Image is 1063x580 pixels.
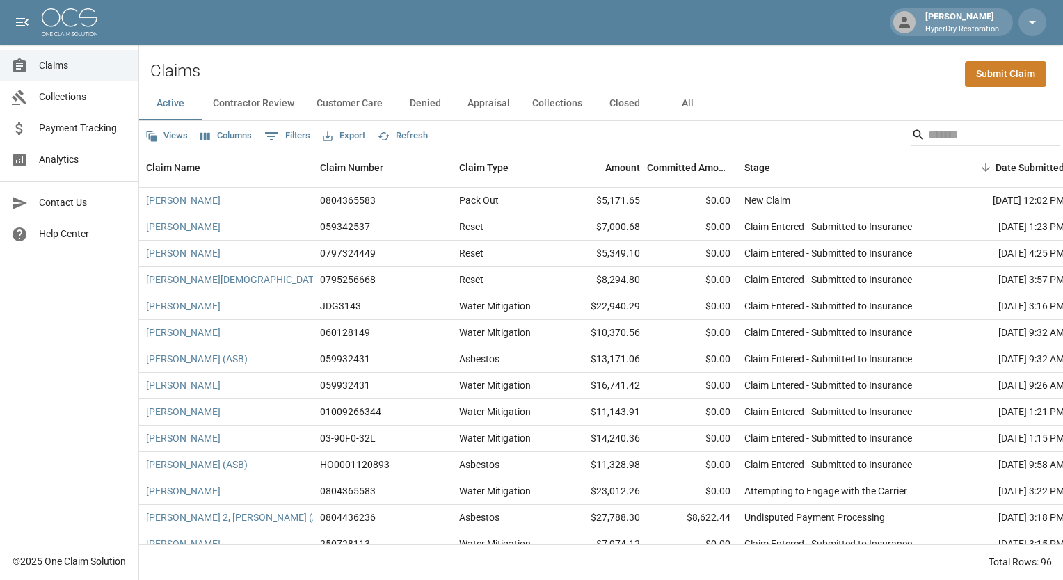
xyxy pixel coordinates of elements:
span: Collections [39,90,127,104]
div: 01009266344 [320,405,381,419]
a: [PERSON_NAME] (ASB) [146,458,248,472]
img: ocs-logo-white-transparent.png [42,8,97,36]
a: [PERSON_NAME] [146,220,221,234]
div: Amount [557,148,647,187]
div: Claim Entered - Submitted to Insurance [744,378,912,392]
div: Claim Entered - Submitted to Insurance [744,273,912,287]
div: Reset [459,246,483,260]
div: 250728113 [320,537,370,551]
div: Claim Entered - Submitted to Insurance [744,325,912,339]
div: Total Rows: 96 [989,555,1052,569]
div: $0.00 [647,452,737,478]
div: Claim Entered - Submitted to Insurance [744,431,912,445]
div: Claim Type [452,148,557,187]
div: $0.00 [647,426,737,452]
button: Denied [394,87,456,120]
div: Claim Type [459,148,509,187]
div: Claim Entered - Submitted to Insurance [744,405,912,419]
div: Claim Number [313,148,452,187]
a: [PERSON_NAME] [146,299,221,313]
div: Claim Entered - Submitted to Insurance [744,458,912,472]
div: 0804365583 [320,484,376,498]
div: Water Mitigation [459,299,531,313]
div: Claim Entered - Submitted to Insurance [744,246,912,260]
div: Claim Number [320,148,383,187]
div: 0795256668 [320,273,376,287]
div: Stage [744,148,770,187]
h2: Claims [150,61,200,81]
div: $27,788.30 [557,505,647,531]
a: Submit Claim [965,61,1046,87]
div: Reset [459,220,483,234]
span: Claims [39,58,127,73]
div: New Claim [744,193,790,207]
div: Undisputed Payment Processing [744,510,885,524]
a: [PERSON_NAME] [146,378,221,392]
span: Analytics [39,152,127,167]
div: $7,000.68 [557,214,647,241]
a: [PERSON_NAME] (ASB) [146,352,248,366]
div: Pack Out [459,193,499,207]
div: Claim Entered - Submitted to Insurance [744,299,912,313]
div: $0.00 [647,241,737,267]
div: Committed Amount [647,148,730,187]
div: Stage [737,148,946,187]
div: Water Mitigation [459,325,531,339]
div: 0804436236 [320,510,376,524]
button: Appraisal [456,87,521,120]
a: [PERSON_NAME] 2, [PERSON_NAME] (ASB) [146,510,334,524]
button: open drawer [8,8,36,36]
div: $8,622.44 [647,505,737,531]
div: $0.00 [647,346,737,373]
div: $0.00 [647,531,737,558]
div: Water Mitigation [459,431,531,445]
div: $7,974.12 [557,531,647,558]
div: Water Mitigation [459,405,531,419]
button: Export [319,125,369,147]
button: Customer Care [305,87,394,120]
div: Claim Entered - Submitted to Insurance [744,220,912,234]
div: $0.00 [647,188,737,214]
div: Claim Name [146,148,200,187]
a: [PERSON_NAME] [146,325,221,339]
button: Sort [976,158,996,177]
button: Collections [521,87,593,120]
div: 03-90F0-32L [320,431,376,445]
button: All [656,87,719,120]
div: $0.00 [647,373,737,399]
div: $10,370.56 [557,320,647,346]
button: Views [142,125,191,147]
button: Contractor Review [202,87,305,120]
a: [PERSON_NAME] [146,193,221,207]
div: Water Mitigation [459,484,531,498]
a: [PERSON_NAME][DEMOGRAPHIC_DATA] [146,273,322,287]
div: $0.00 [647,320,737,346]
div: 0804365583 [320,193,376,207]
a: [PERSON_NAME] [146,484,221,498]
div: $14,240.36 [557,426,647,452]
div: Claim Name [139,148,313,187]
div: $23,012.26 [557,478,647,505]
div: 060128149 [320,325,370,339]
div: Claim Entered - Submitted to Insurance [744,537,912,551]
div: Committed Amount [647,148,737,187]
div: Claim Entered - Submitted to Insurance [744,352,912,366]
div: Asbestos [459,352,499,366]
button: Refresh [374,125,431,147]
a: [PERSON_NAME] [146,537,221,551]
div: $0.00 [647,399,737,426]
div: $16,741.42 [557,373,647,399]
a: [PERSON_NAME] [146,431,221,445]
div: Reset [459,273,483,287]
span: Contact Us [39,195,127,210]
div: 059932431 [320,378,370,392]
div: $5,349.10 [557,241,647,267]
div: © 2025 One Claim Solution [13,554,126,568]
div: Asbestos [459,510,499,524]
div: $5,171.65 [557,188,647,214]
span: Payment Tracking [39,121,127,136]
div: Water Mitigation [459,378,531,392]
div: Search [911,124,1060,149]
div: 0797324449 [320,246,376,260]
div: $0.00 [647,478,737,505]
